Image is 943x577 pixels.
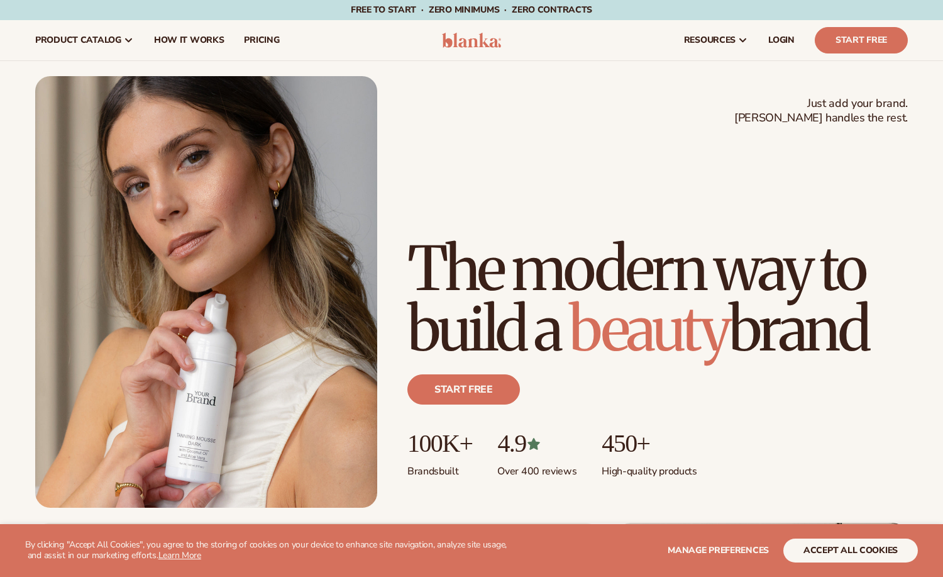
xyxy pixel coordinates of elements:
span: Just add your brand. [PERSON_NAME] handles the rest. [734,96,908,126]
p: 100K+ [407,430,472,457]
h1: The modern way to build a brand [407,238,908,359]
a: Start free [407,374,520,405]
img: logo [442,33,502,48]
a: Learn More [158,549,201,561]
p: Brands built [407,457,472,478]
p: Over 400 reviews [497,457,576,478]
span: product catalog [35,35,121,45]
img: Female holding tanning mousse. [35,76,377,508]
a: LOGIN [758,20,805,60]
button: Manage preferences [668,539,769,563]
span: Manage preferences [668,544,769,556]
p: 450+ [602,430,697,457]
span: pricing [244,35,279,45]
a: product catalog [25,20,144,60]
a: pricing [234,20,289,60]
a: resources [674,20,758,60]
button: accept all cookies [783,539,918,563]
span: Free to start · ZERO minimums · ZERO contracts [351,4,592,16]
span: How It Works [154,35,224,45]
p: By clicking "Accept All Cookies", you agree to the storing of cookies on your device to enhance s... [25,540,509,561]
span: resources [684,35,736,45]
a: How It Works [144,20,234,60]
span: beauty [569,291,729,367]
span: LOGIN [768,35,795,45]
p: High-quality products [602,457,697,478]
a: Start Free [815,27,908,53]
p: 4.9 [497,430,576,457]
